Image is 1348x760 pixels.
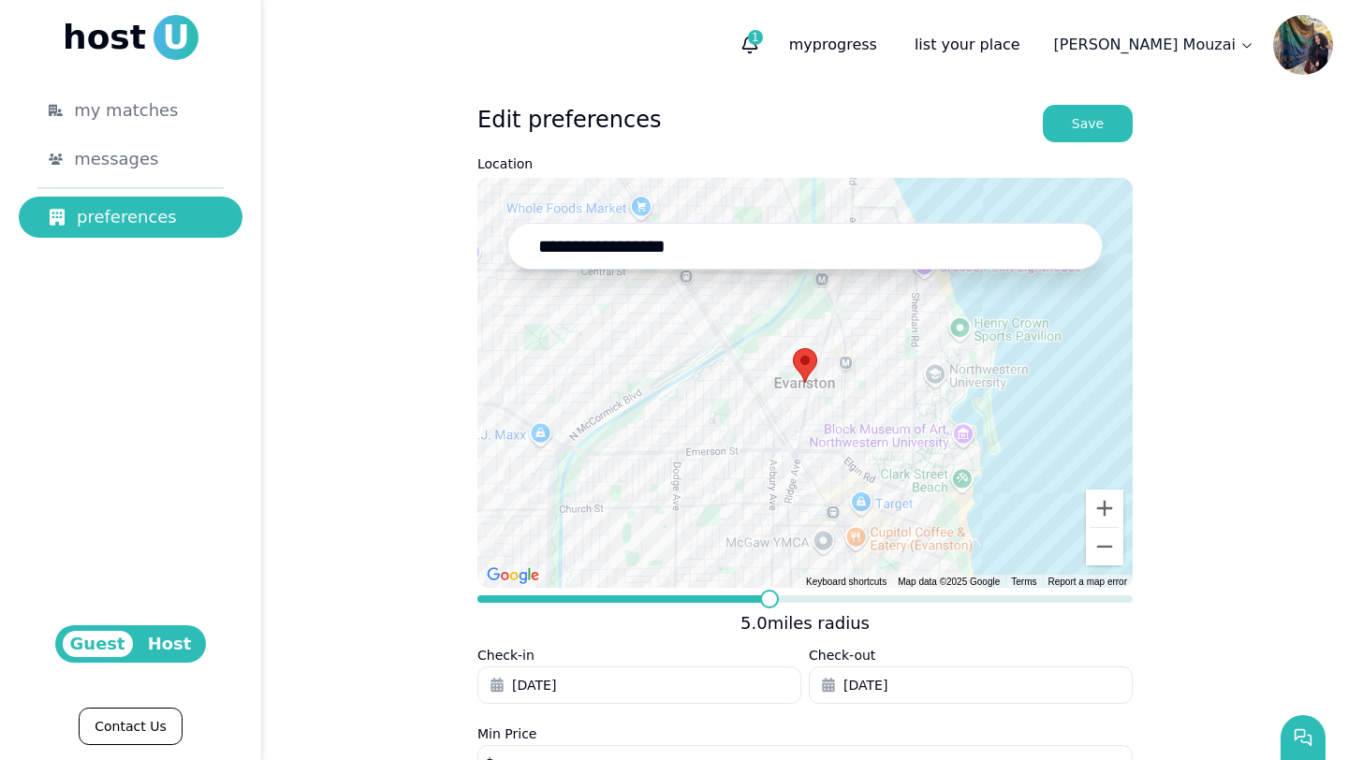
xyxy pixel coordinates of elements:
[898,577,1000,587] span: Map data ©2025 Google
[843,676,887,694] span: [DATE]
[900,26,1035,64] a: list your place
[482,563,544,588] a: Open this area in Google Maps (opens a new window)
[63,19,146,56] span: host
[477,157,533,170] label: Location
[477,648,535,663] label: Check-in
[79,708,182,745] a: Contact Us
[74,97,178,124] span: my matches
[74,146,158,172] span: messages
[774,26,892,64] p: progress
[1043,105,1133,142] button: Save
[748,30,763,45] span: 1
[1054,34,1236,56] p: [PERSON_NAME] Mouzai
[63,631,133,657] span: Guest
[1273,15,1333,75] img: Sarah Mouzai avatar
[477,105,661,142] h3: Edit preferences
[1011,577,1036,587] a: Terms (opens in new tab)
[806,576,886,589] button: Keyboard shortcuts
[477,726,536,741] label: Min Price
[733,28,767,62] button: 1
[1086,528,1123,565] button: Zoom out
[19,139,242,180] a: messages
[512,676,556,694] span: [DATE]
[1072,114,1104,133] div: Save
[789,36,813,53] span: my
[477,666,801,704] button: [DATE]
[154,15,198,60] span: U
[1086,490,1123,527] button: Zoom in
[809,648,875,663] label: Check-out
[740,610,870,636] p: 5.0 miles radius
[809,666,1133,704] button: [DATE]
[49,204,212,230] div: preferences
[63,15,198,60] a: hostU
[482,563,544,588] img: Google
[140,631,199,657] span: Host
[19,197,242,238] a: preferences
[1048,577,1127,587] a: Report a map error
[19,90,242,131] a: my matches
[1043,26,1266,64] a: [PERSON_NAME] Mouzai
